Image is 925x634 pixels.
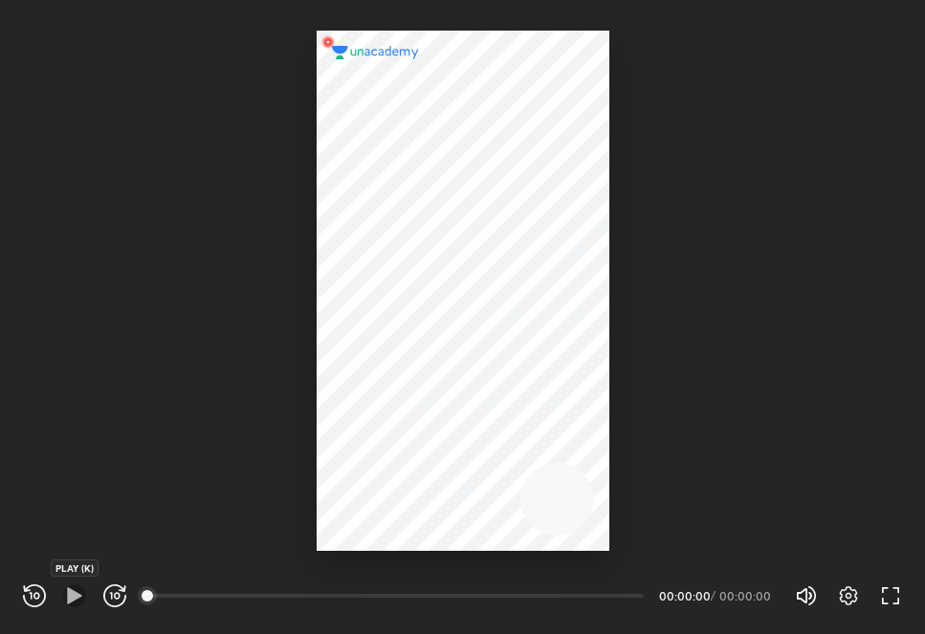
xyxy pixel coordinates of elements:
[317,31,340,54] img: wMgqJGBwKWe8AAAAABJRU5ErkJggg==
[51,559,99,577] div: PLAY (K)
[719,590,772,601] div: 00:00:00
[659,590,707,601] div: 00:00:00
[332,46,420,59] img: logo.2a7e12a2.svg
[711,590,716,601] div: /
